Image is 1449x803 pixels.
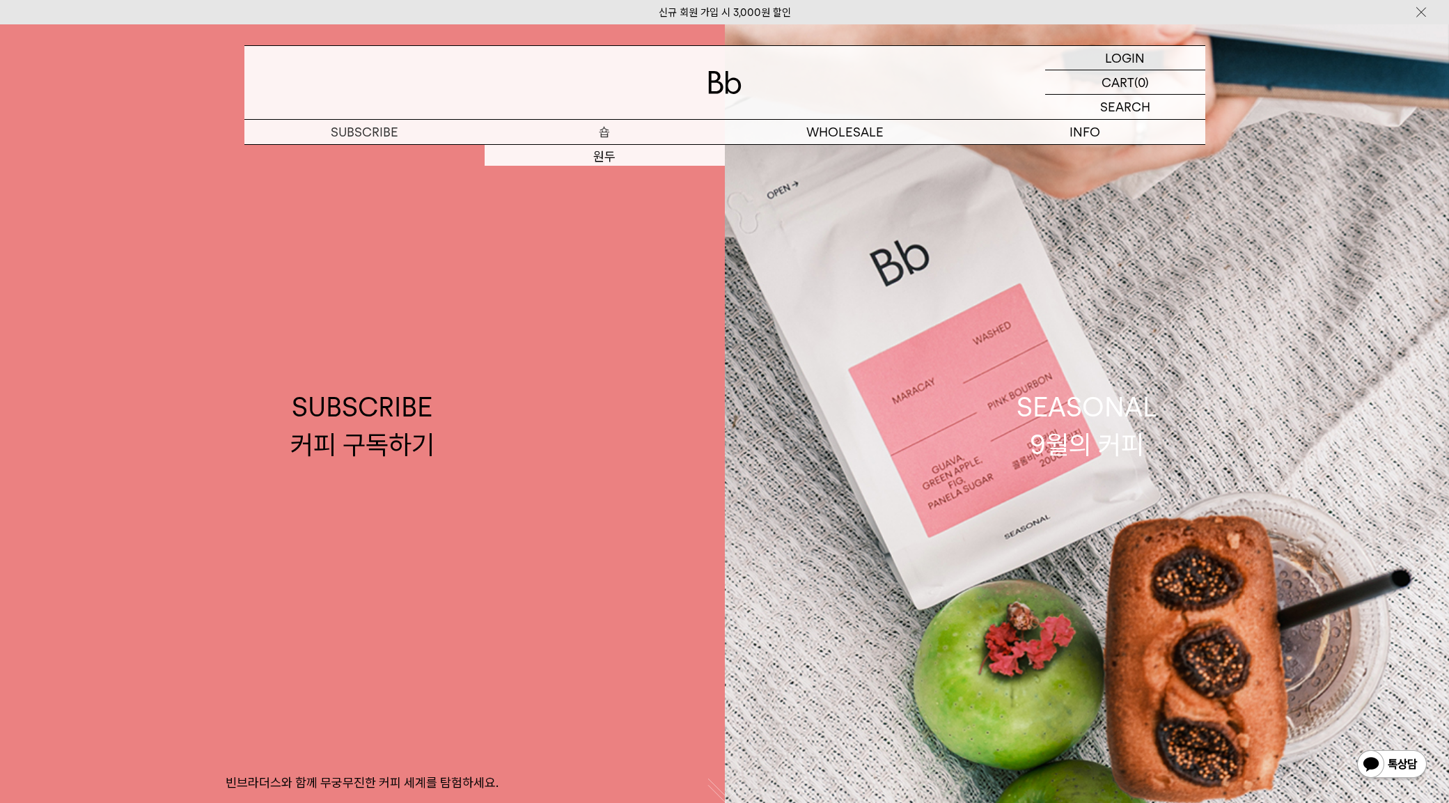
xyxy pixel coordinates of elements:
a: 원두 [485,145,725,169]
img: 로고 [708,71,742,94]
p: LOGIN [1105,46,1145,70]
p: SEARCH [1100,95,1150,119]
a: LOGIN [1045,46,1205,70]
a: 신규 회원 가입 시 3,000원 할인 [659,6,791,19]
p: INFO [965,120,1205,144]
p: (0) [1134,70,1149,94]
div: SEASONAL 9월의 커피 [1017,389,1157,462]
img: 카카오톡 채널 1:1 채팅 버튼 [1356,749,1428,782]
a: SUBSCRIBE [244,120,485,144]
a: 숍 [485,120,725,144]
p: CART [1102,70,1134,94]
p: WHOLESALE [725,120,965,144]
div: SUBSCRIBE 커피 구독하기 [290,389,434,462]
a: CART (0) [1045,70,1205,95]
